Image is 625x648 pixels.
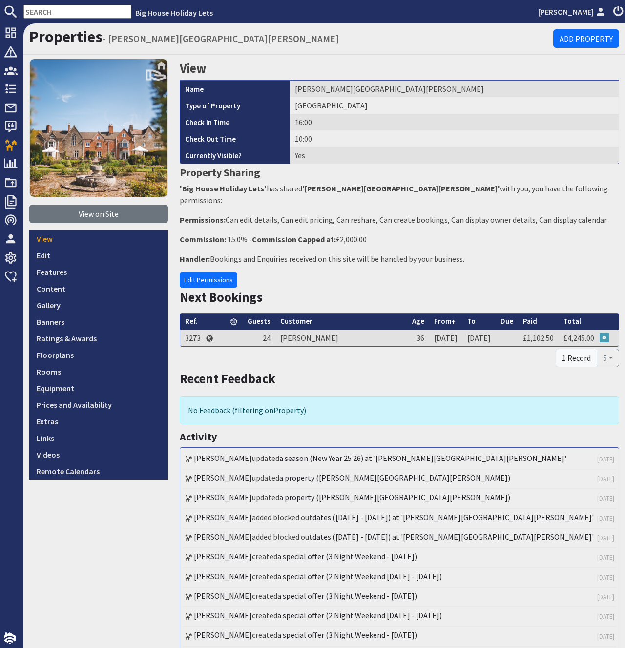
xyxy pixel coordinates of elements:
a: Gallery [29,297,168,314]
a: Prices and Availability [29,397,168,413]
a: Customer [280,316,312,326]
li: created [183,548,616,568]
input: SEARCH [23,5,131,19]
a: Add Property [553,29,619,48]
li: updated [183,470,616,489]
a: [DATE] [597,573,614,582]
a: Properties [29,27,103,46]
span: 15.0% [228,234,248,244]
a: Equipment [29,380,168,397]
a: £1,102.50 [523,333,554,343]
a: Banners [29,314,168,330]
li: created [183,627,616,647]
th: Check In Time [180,114,290,130]
a: [DATE] [597,474,614,483]
p: Can edit details, Can edit pricing, Can reshare, Can create bookings, Can display owner details, ... [180,214,619,226]
strong: Commission: [180,234,226,244]
th: Name [180,81,290,97]
a: a special offer (3 Night Weekend - [DATE]) [277,591,417,601]
th: Type of Property [180,97,290,114]
small: - [PERSON_NAME][GEOGRAPHIC_DATA][PERSON_NAME] [103,33,339,44]
a: Paid [523,316,537,326]
a: [PERSON_NAME] [194,551,252,561]
a: [DATE] [597,612,614,621]
p: has shared with you, you have the following permissions: [180,183,619,206]
a: Edit Permissions [180,272,237,288]
li: added blocked out [183,509,616,529]
a: Guests [248,316,271,326]
td: [PERSON_NAME] [275,330,407,346]
a: [DATE] [597,553,614,562]
a: dates ([DATE] - [DATE]) at '[PERSON_NAME][GEOGRAPHIC_DATA][PERSON_NAME]' [312,512,594,522]
a: [DATE] [597,455,614,464]
a: a special offer (2 Night Weekend [DATE] - [DATE]) [277,610,442,620]
strong: '[PERSON_NAME][GEOGRAPHIC_DATA][PERSON_NAME]' [302,184,500,193]
h2: View [180,59,619,78]
a: Links [29,430,168,446]
a: Edit [29,247,168,264]
td: 36 [407,330,429,346]
img: Referer: Group Accommodation [600,333,609,342]
a: [DATE] [597,632,614,641]
a: Rooms [29,363,168,380]
a: Videos [29,446,168,463]
button: 5 [597,349,619,367]
div: No Feedback (filtering on ) [180,396,619,424]
span: 24 [263,333,271,343]
td: [DATE] [429,330,462,346]
a: [PERSON_NAME] [194,610,252,620]
a: a season (New Year 25 26) at '[PERSON_NAME][GEOGRAPHIC_DATA][PERSON_NAME]' [279,453,566,463]
a: Next Bookings [180,289,263,305]
p: Bookings and Enquiries received on this site will be handled by your business. [180,253,619,265]
a: a special offer (2 Night Weekend [DATE] - [DATE]) [277,571,442,581]
th: Due [496,314,518,330]
a: a property ([PERSON_NAME][GEOGRAPHIC_DATA][PERSON_NAME]) [279,492,510,502]
td: [PERSON_NAME][GEOGRAPHIC_DATA][PERSON_NAME] [290,81,619,97]
a: [PERSON_NAME] [194,473,252,482]
li: updated [183,450,616,470]
li: updated [183,489,616,509]
img: Bowley Hall's icon [29,59,168,197]
td: 10:00 [290,130,619,147]
li: created [183,607,616,627]
a: To [467,316,476,326]
a: Extras [29,413,168,430]
a: Ref. [185,316,198,326]
a: Activity [180,430,217,443]
a: [DATE] [597,514,614,523]
img: staytech_i_w-64f4e8e9ee0a9c174fd5317b4b171b261742d2d393467e5bdba4413f4f884c10.svg [4,632,16,644]
li: added blocked out [183,529,616,548]
strong: 'Big House Holiday Lets' [180,184,267,193]
a: [PERSON_NAME] [194,630,252,640]
td: 3273 [180,330,206,346]
a: [DATE] [597,592,614,602]
a: Big House Holiday Lets [135,8,213,18]
a: a special offer (3 Night Weekend - [DATE]) [277,630,417,640]
a: [DATE] [597,533,614,543]
td: [DATE] [462,330,496,346]
strong: Handler: [180,254,210,264]
a: Content [29,280,168,297]
a: a property ([PERSON_NAME][GEOGRAPHIC_DATA][PERSON_NAME]) [279,473,510,482]
div: 1 Record [556,349,597,367]
td: 16:00 [290,114,619,130]
a: Total [563,316,581,326]
a: Features [29,264,168,280]
span: translation missing: en.filters.property [273,405,304,415]
a: From [434,316,456,326]
h3: Property Sharing [180,164,619,181]
li: created [183,568,616,588]
a: [PERSON_NAME] [194,571,252,581]
a: [PERSON_NAME] [194,532,252,542]
strong: Permissions: [180,215,226,225]
a: Age [412,316,424,326]
a: Remote Calendars [29,463,168,480]
a: Ratings & Awards [29,330,168,347]
a: [PERSON_NAME] [194,492,252,502]
a: [PERSON_NAME] [194,453,252,463]
li: created [183,588,616,607]
a: View [29,230,168,247]
a: [PERSON_NAME] [194,512,252,522]
th: Check Out Time [180,130,290,147]
a: dates ([DATE] - [DATE]) at '[PERSON_NAME][GEOGRAPHIC_DATA][PERSON_NAME]' [312,532,594,542]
